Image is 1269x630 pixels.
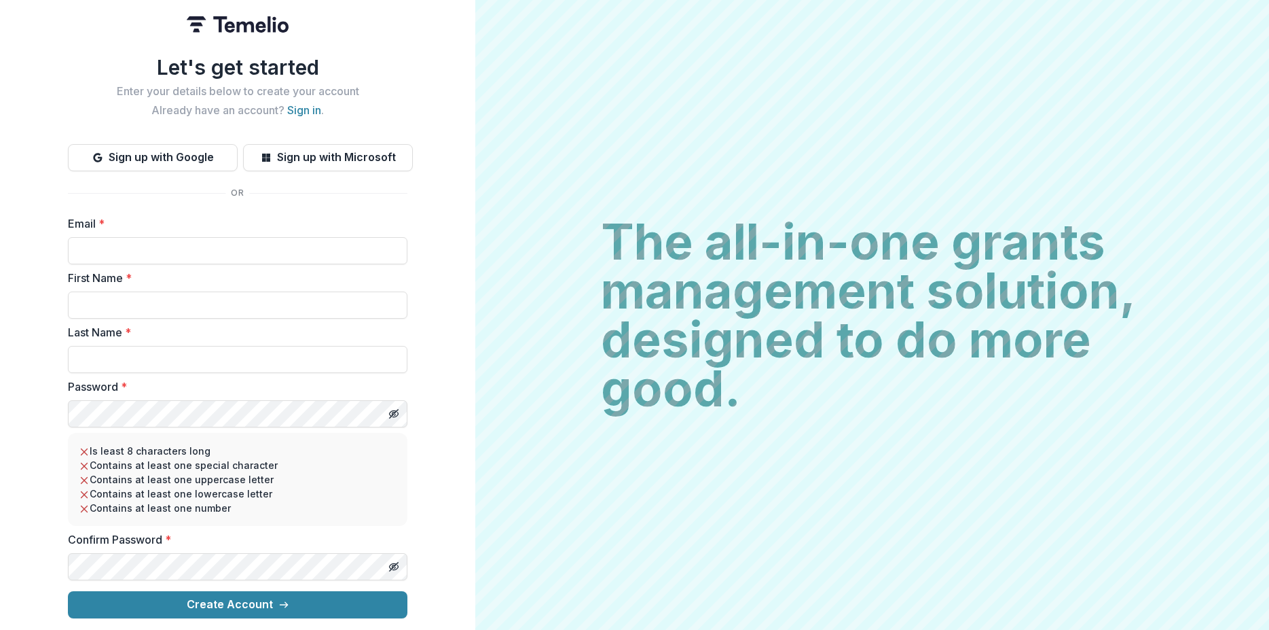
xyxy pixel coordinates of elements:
[68,591,407,618] button: Create Account
[68,215,399,232] label: Email
[68,324,399,340] label: Last Name
[79,458,397,472] li: Contains at least one special character
[68,55,407,80] h1: Let's get started
[287,103,321,117] a: Sign in
[79,444,397,458] li: Is least 8 characters long
[68,104,407,117] h2: Already have an account? .
[79,501,397,515] li: Contains at least one number
[187,16,289,33] img: Temelio
[68,531,399,548] label: Confirm Password
[383,403,405,425] button: Toggle password visibility
[243,144,413,171] button: Sign up with Microsoft
[79,487,397,501] li: Contains at least one lowercase letter
[68,144,238,171] button: Sign up with Google
[68,379,399,395] label: Password
[383,556,405,578] button: Toggle password visibility
[68,270,399,286] label: First Name
[68,85,407,98] h2: Enter your details below to create your account
[79,472,397,487] li: Contains at least one uppercase letter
